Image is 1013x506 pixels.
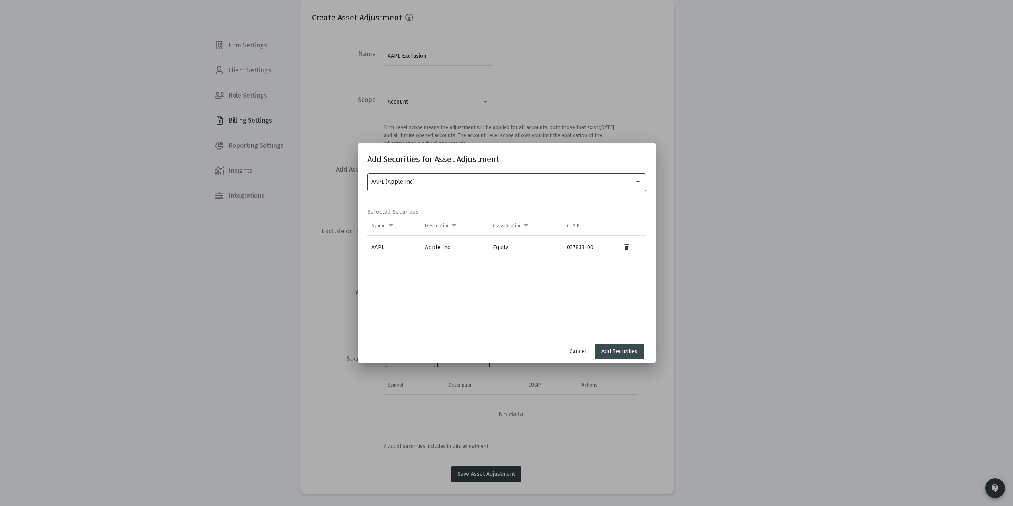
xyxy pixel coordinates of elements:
span: Cancel [570,348,587,355]
span: Add Securities [601,348,638,355]
span: Selected Securities [367,209,419,215]
div: Data grid [367,216,646,336]
td: 037833100 [563,236,609,260]
div: Classification [493,223,522,229]
span: Show filter options for column 'Description' [451,223,457,229]
button: Cancel [563,344,593,359]
div: Symbol [371,223,387,229]
span: AAPL (Apple Inc) [371,178,415,185]
td: Column Symbol [367,216,421,235]
td: AAPL [367,236,421,260]
span: Show filter options for column 'Classification' [523,223,529,229]
td: Column CUSIP [563,216,609,235]
div: CUSIP [567,223,580,229]
td: Column Classification [489,216,563,235]
div: Equity [493,244,559,252]
h2: Add Securities for Asset Adjustment [367,153,646,166]
span: Show filter options for column 'Symbol' [388,223,394,229]
td: Column Description [421,216,489,235]
td: Apple Inc [421,236,489,260]
div: Description [425,223,450,229]
button: Add Securities [595,344,644,359]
